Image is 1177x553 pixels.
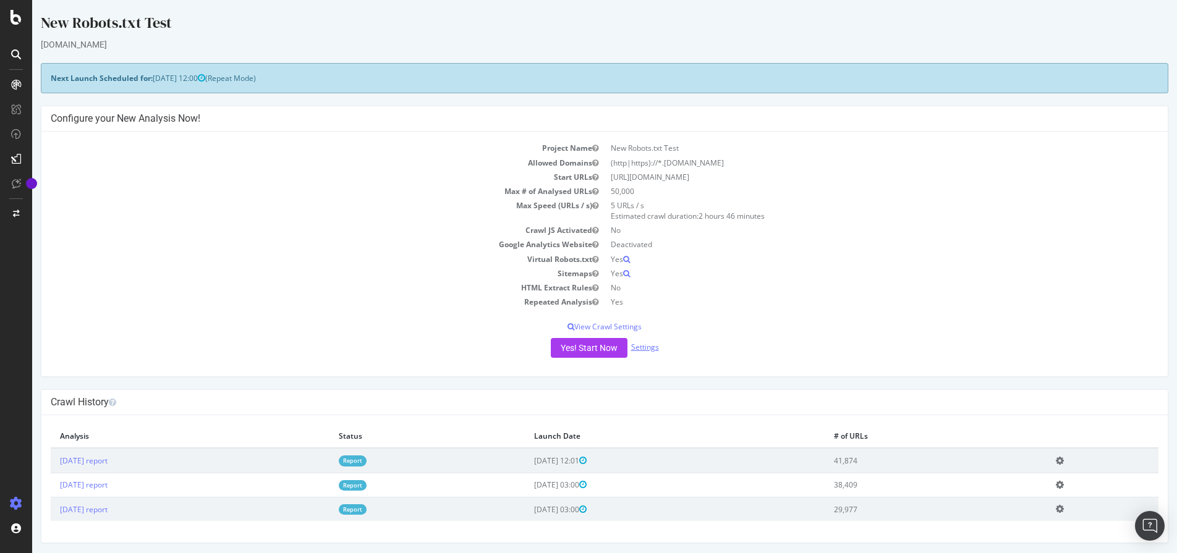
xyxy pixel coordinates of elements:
[19,223,572,237] td: Crawl JS Activated
[572,295,1126,309] td: Yes
[792,448,1014,473] td: 41,874
[502,504,555,515] span: [DATE] 03:00
[28,479,75,490] a: [DATE] report
[572,156,1126,170] td: (http|https)://*.[DOMAIN_NAME]
[19,321,1126,332] p: View Crawl Settings
[519,338,595,358] button: Yes! Start Now
[19,295,572,309] td: Repeated Analysis
[572,198,1126,223] td: 5 URLs / s Estimated crawl duration:
[26,178,37,189] div: Tooltip anchor
[19,396,1126,408] h4: Crawl History
[572,223,1126,237] td: No
[599,342,627,352] a: Settings
[572,141,1126,155] td: New Robots.txt Test
[19,156,572,170] td: Allowed Domains
[307,504,334,515] a: Report
[121,73,173,83] span: [DATE] 12:00
[572,237,1126,251] td: Deactivated
[493,424,792,448] th: Launch Date
[1135,511,1165,541] div: Open Intercom Messenger
[9,12,1136,38] div: New Robots.txt Test
[572,266,1126,281] td: Yes
[572,184,1126,198] td: 50,000
[572,170,1126,184] td: [URL][DOMAIN_NAME]
[502,455,555,466] span: [DATE] 12:01
[307,455,334,466] a: Report
[9,63,1136,93] div: (Repeat Mode)
[28,504,75,515] a: [DATE] report
[19,237,572,251] td: Google Analytics Website
[297,424,493,448] th: Status
[19,73,121,83] strong: Next Launch Scheduled for:
[502,479,555,490] span: [DATE] 03:00
[572,281,1126,295] td: No
[666,211,733,221] span: 2 hours 46 minutes
[19,141,572,155] td: Project Name
[307,480,334,491] a: Report
[792,497,1014,521] td: 29,977
[9,38,1136,51] div: [DOMAIN_NAME]
[19,281,572,295] td: HTML Extract Rules
[19,266,572,281] td: Sitemaps
[28,455,75,466] a: [DATE] report
[792,473,1014,497] td: 38,409
[19,424,297,448] th: Analysis
[19,198,572,223] td: Max Speed (URLs / s)
[572,252,1126,266] td: Yes
[19,112,1126,125] h4: Configure your New Analysis Now!
[19,252,572,266] td: Virtual Robots.txt
[19,170,572,184] td: Start URLs
[792,424,1014,448] th: # of URLs
[19,184,572,198] td: Max # of Analysed URLs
